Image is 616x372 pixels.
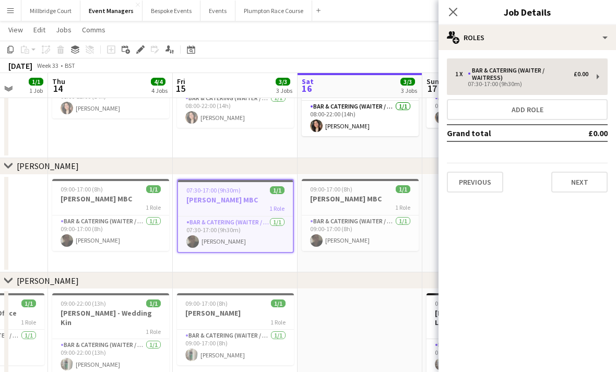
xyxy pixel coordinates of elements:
span: 1/1 [271,299,286,307]
app-card-role: Bar & Catering (Waiter / waitress)1/109:00-17:00 (8h)[PERSON_NAME] [302,215,419,251]
span: 07:30-17:00 (9h30m) [186,186,241,194]
span: 1/1 [29,78,43,86]
h3: [PERSON_NAME] - Wedding Kin [52,308,169,327]
span: 15 [175,82,185,94]
h3: Job Details [439,5,616,19]
div: 3 Jobs [401,87,417,94]
a: View [4,23,27,37]
h3: [PERSON_NAME] - Wedding LIMEKILN [427,308,543,327]
span: Edit [33,25,45,34]
span: 3/3 [276,78,290,86]
div: BST [65,62,75,69]
app-card-role: Bar & Catering (Waiter / waitress)1/108:00-22:00 (14h)[PERSON_NAME] [427,92,543,128]
span: Jobs [56,25,72,34]
span: 16 [300,82,314,94]
span: 1/1 [146,299,161,307]
span: 4/4 [151,78,165,86]
div: [DATE] [8,61,32,71]
app-job-card: 07:30-17:00 (9h30m)1/1[PERSON_NAME] MBC1 RoleBar & Catering (Waiter / waitress)1/107:30-17:00 (9h... [177,179,294,253]
a: Comms [78,23,110,37]
span: 1 Role [269,205,285,212]
div: Bar & Catering (Waiter / waitress) [468,67,574,81]
a: Edit [29,23,50,37]
span: Week 33 [34,62,61,69]
h3: [PERSON_NAME] MBC [302,194,419,203]
div: 3 Jobs [276,87,292,94]
span: View [8,25,23,34]
h3: [PERSON_NAME] [177,308,294,318]
button: Next [551,172,608,193]
app-job-card: 09:00-17:00 (8h)1/1[PERSON_NAME] MBC1 RoleBar & Catering (Waiter / waitress)1/109:00-17:00 (8h)[P... [52,179,169,251]
button: Add role [447,99,608,120]
button: Previous [447,172,503,193]
div: [PERSON_NAME] [17,161,79,171]
h3: [PERSON_NAME] MBC [178,195,293,205]
div: 4 Jobs [151,87,168,94]
div: Roles [439,25,616,50]
span: 1/1 [21,299,36,307]
div: 1 Job [29,87,43,94]
div: [PERSON_NAME] [17,275,79,286]
app-card-role: Bar & Catering (Waiter / waitress)1/108:00-22:00 (14h)[PERSON_NAME] [52,83,169,118]
span: 17 [425,82,439,94]
app-job-card: 09:00-17:00 (8h)1/1[PERSON_NAME]1 RoleBar & Catering (Waiter / waitress)1/109:00-17:00 (8h)[PERSO... [177,293,294,365]
span: 1 Role [146,328,161,335]
span: 1 Role [270,318,286,326]
app-card-role: Bar & Catering (Waiter / waitress)1/109:00-17:00 (8h)[PERSON_NAME] [177,330,294,365]
span: Sat [302,77,314,86]
span: Sun [427,77,439,86]
app-card-role: Bar & Catering (Waiter / waitress)1/108:00-22:00 (14h)[PERSON_NAME] [177,92,294,128]
span: 1 Role [146,203,161,211]
span: Comms [82,25,105,34]
button: Millbridge Court [21,1,80,21]
span: Fri [177,77,185,86]
span: 09:00-17:00 (8h) [61,185,103,193]
span: 1 Role [395,203,410,211]
app-card-role: Bar & Catering (Waiter / waitress)1/107:30-17:00 (9h30m)[PERSON_NAME] [178,217,293,252]
app-job-card: 09:00-17:00 (8h)1/1[PERSON_NAME] MBC1 RoleBar & Catering (Waiter / waitress)1/109:00-17:00 (8h)[P... [302,179,419,251]
a: Jobs [52,23,76,37]
button: Plumpton Race Course [235,1,312,21]
span: 1/1 [146,185,161,193]
span: Thu [52,77,65,86]
span: 1/1 [270,186,285,194]
span: 14 [51,82,65,94]
button: Event Managers [80,1,143,21]
button: Events [200,1,235,21]
td: Grand total [447,125,558,141]
span: 1 Role [21,318,36,326]
span: 3/3 [400,78,415,86]
span: 1/1 [396,185,410,193]
app-card-role: Bar & Catering (Waiter / waitress)1/108:00-22:00 (14h)[PERSON_NAME] [302,101,419,136]
td: £0.00 [558,125,608,141]
div: 1 x [455,70,468,78]
div: £0.00 [574,70,588,78]
span: 09:00-22:00 (13h) [61,299,106,307]
span: 09:00-17:00 (8h) [310,185,352,193]
span: 09:00-17:00 (8h) [185,299,228,307]
h3: [PERSON_NAME] MBC [52,194,169,203]
span: 09:00-22:00 (13h) [435,299,480,307]
button: Bespoke Events [143,1,200,21]
app-card-role: Bar & Catering (Waiter / waitress)1/109:00-17:00 (8h)[PERSON_NAME] [52,215,169,251]
div: 07:30-17:00 (9h30m) [455,81,588,87]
